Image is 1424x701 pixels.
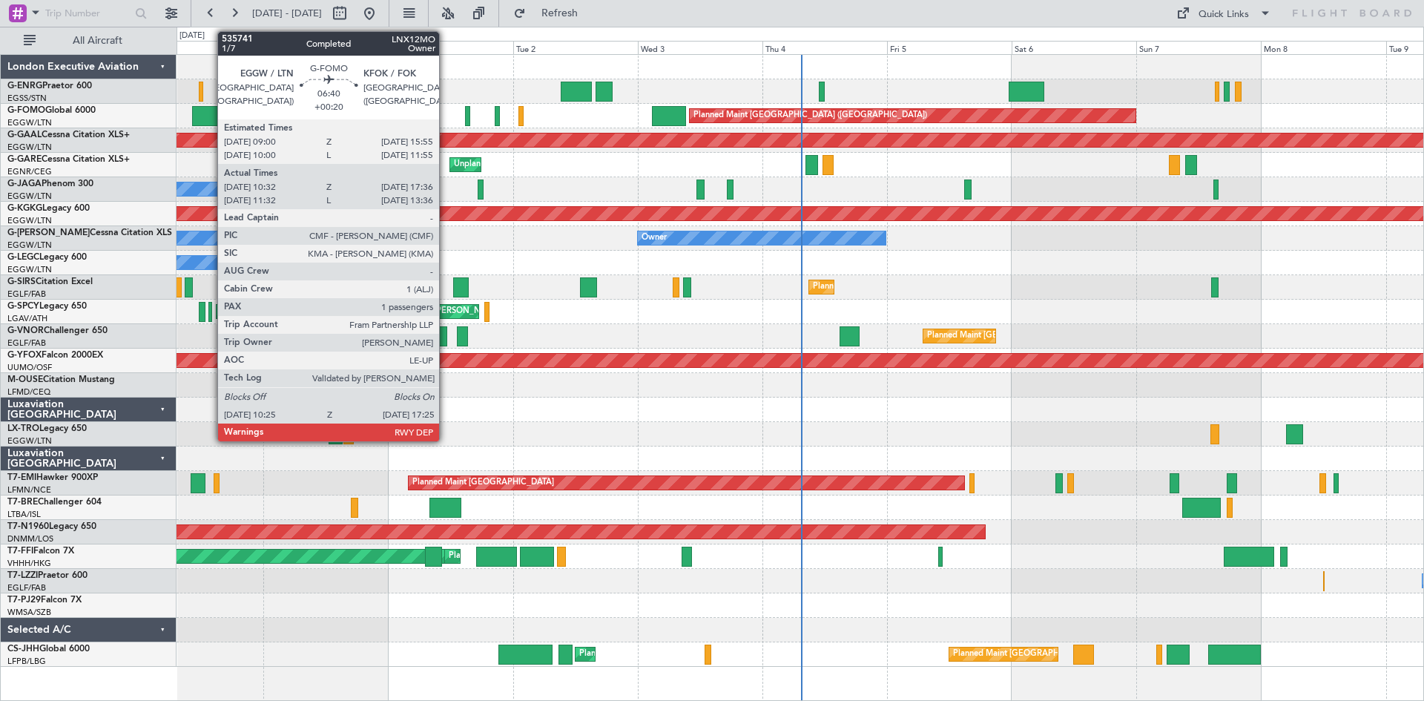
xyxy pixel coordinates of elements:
[7,424,87,433] a: LX-TROLegacy 650
[7,326,108,335] a: G-VNORChallenger 650
[513,41,638,54] div: Tue 2
[7,93,47,104] a: EGSS/STN
[1012,41,1136,54] div: Sat 6
[7,473,98,482] a: T7-EMIHawker 900XP
[7,277,93,286] a: G-SIRSCitation Excel
[220,300,391,323] div: Planned Maint Athens ([PERSON_NAME] Intl)
[7,191,52,202] a: EGGW/LTN
[449,545,696,567] div: Planned Maint [GEOGRAPHIC_DATA] ([GEOGRAPHIC_DATA] Intl)
[7,645,90,654] a: CS-JHHGlobal 6000
[45,2,131,24] input: Trip Number
[7,484,51,496] a: LFMN/NCE
[7,228,90,237] span: G-[PERSON_NAME]
[7,264,52,275] a: EGGW/LTN
[7,166,52,177] a: EGNR/CEG
[263,41,388,54] div: Sun 31
[7,362,52,373] a: UUMO/OSF
[7,180,42,188] span: G-JAGA
[7,228,172,237] a: G-[PERSON_NAME]Cessna Citation XLS
[7,142,52,153] a: EGGW/LTN
[7,558,51,569] a: VHHH/HKG
[7,302,39,311] span: G-SPCY
[7,533,53,544] a: DNMM/LOS
[642,227,667,249] div: Owner
[7,435,52,447] a: EGGW/LTN
[7,596,82,605] a: T7-PJ29Falcon 7X
[139,41,263,54] div: Sat 30
[7,375,43,384] span: M-OUSE
[412,472,554,494] div: Planned Maint [GEOGRAPHIC_DATA]
[454,154,588,176] div: Unplanned Maint [PERSON_NAME]
[7,375,115,384] a: M-OUSECitation Mustang
[7,656,46,667] a: LFPB/LBG
[7,582,46,593] a: EGLF/FAB
[927,325,1161,347] div: Planned Maint [GEOGRAPHIC_DATA] ([GEOGRAPHIC_DATA])
[7,596,41,605] span: T7-PJ29
[7,289,46,300] a: EGLF/FAB
[7,338,46,349] a: EGLF/FAB
[7,204,42,213] span: G-KGKG
[7,82,42,90] span: G-ENRG
[7,522,96,531] a: T7-N1960Legacy 650
[529,8,591,19] span: Refresh
[7,473,36,482] span: T7-EMI
[7,253,87,262] a: G-LEGCLegacy 600
[179,30,205,42] div: [DATE]
[887,41,1012,54] div: Fri 5
[7,106,96,115] a: G-FOMOGlobal 6000
[953,643,1187,665] div: Planned Maint [GEOGRAPHIC_DATA] ([GEOGRAPHIC_DATA])
[7,313,47,324] a: LGAV/ATH
[579,643,813,665] div: Planned Maint [GEOGRAPHIC_DATA] ([GEOGRAPHIC_DATA])
[7,386,50,398] a: LFMD/CEQ
[7,645,39,654] span: CS-JHH
[7,82,92,90] a: G-ENRGPraetor 600
[7,509,41,520] a: LTBA/ISL
[7,180,93,188] a: G-JAGAPhenom 300
[693,105,927,127] div: Planned Maint [GEOGRAPHIC_DATA] ([GEOGRAPHIC_DATA])
[1136,41,1261,54] div: Sun 7
[7,215,52,226] a: EGGW/LTN
[1199,7,1249,22] div: Quick Links
[7,571,88,580] a: T7-LZZIPraetor 600
[16,29,161,53] button: All Aircraft
[1169,1,1279,25] button: Quick Links
[7,155,42,164] span: G-GARE
[1261,41,1385,54] div: Mon 8
[638,41,762,54] div: Wed 3
[7,106,45,115] span: G-FOMO
[7,498,38,507] span: T7-BRE
[813,276,1046,298] div: Planned Maint [GEOGRAPHIC_DATA] ([GEOGRAPHIC_DATA])
[7,351,103,360] a: G-YFOXFalcon 2000EX
[7,571,38,580] span: T7-LZZI
[7,204,90,213] a: G-KGKGLegacy 600
[252,7,322,20] span: [DATE] - [DATE]
[7,326,44,335] span: G-VNOR
[7,547,33,556] span: T7-FFI
[388,41,512,54] div: Mon 1
[390,30,415,42] div: [DATE]
[7,498,102,507] a: T7-BREChallenger 604
[7,351,42,360] span: G-YFOX
[7,277,36,286] span: G-SIRS
[762,41,887,54] div: Thu 4
[309,300,518,323] div: Cleaning [GEOGRAPHIC_DATA] ([PERSON_NAME] Intl)
[7,253,39,262] span: G-LEGC
[7,522,49,531] span: T7-N1960
[7,131,130,139] a: G-GAALCessna Citation XLS+
[7,424,39,433] span: LX-TRO
[7,607,51,618] a: WMSA/SZB
[7,240,52,251] a: EGGW/LTN
[7,547,74,556] a: T7-FFIFalcon 7X
[7,117,52,128] a: EGGW/LTN
[39,36,156,46] span: All Aircraft
[7,302,87,311] a: G-SPCYLegacy 650
[7,155,130,164] a: G-GARECessna Citation XLS+
[507,1,596,25] button: Refresh
[7,131,42,139] span: G-GAAL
